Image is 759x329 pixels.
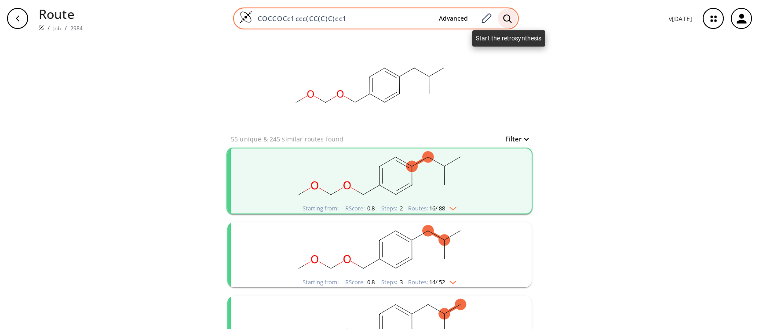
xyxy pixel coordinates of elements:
[70,25,83,32] a: 2984
[472,30,545,47] div: Start the retrosynthesis
[39,25,44,30] img: Spaya logo
[445,277,456,284] img: Down
[500,136,528,142] button: Filter
[408,206,456,211] div: Routes:
[53,25,61,32] a: Job
[398,278,403,286] span: 3
[398,204,403,212] span: 2
[408,279,456,285] div: Routes:
[265,148,494,203] svg: COCOCc1ccc(CC(C)C)cc1
[432,11,475,27] button: Advanced
[345,279,375,285] div: RScore :
[39,4,83,23] p: Route
[239,11,252,24] img: Logo Spaya
[381,206,403,211] div: Steps :
[381,279,403,285] div: Steps :
[47,23,50,33] li: /
[345,206,375,211] div: RScore :
[252,14,432,23] input: Enter SMILES
[303,206,339,211] div: Starting from:
[366,278,375,286] span: 0.8
[65,23,67,33] li: /
[669,14,692,23] p: v [DATE]
[429,206,445,211] span: 16 / 88
[231,134,343,144] p: 55 unique & 245 similar routes found
[445,203,456,210] img: Down
[282,37,458,134] svg: COCOCc1ccc(CC(C)C)cc1
[265,222,494,277] svg: COCOCc1ccc(CC(C)C)cc1
[429,279,445,285] span: 14 / 52
[366,204,375,212] span: 0.8
[303,279,339,285] div: Starting from:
